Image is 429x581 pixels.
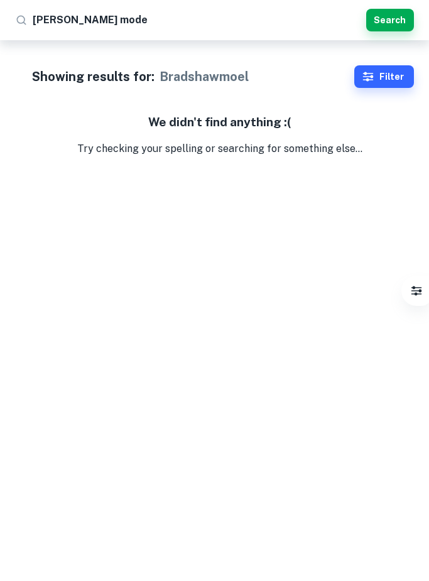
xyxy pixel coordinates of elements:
[160,67,249,86] h1: Bradshawmoel
[354,65,414,88] button: Filter
[366,9,414,31] button: Search
[25,113,414,131] h5: We didn't find anything :(
[25,141,414,156] p: Try checking your spelling or searching for something else...
[404,278,429,303] button: Filter
[32,67,155,86] h1: Showing results for:
[33,10,361,30] input: Search for any exemplars...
